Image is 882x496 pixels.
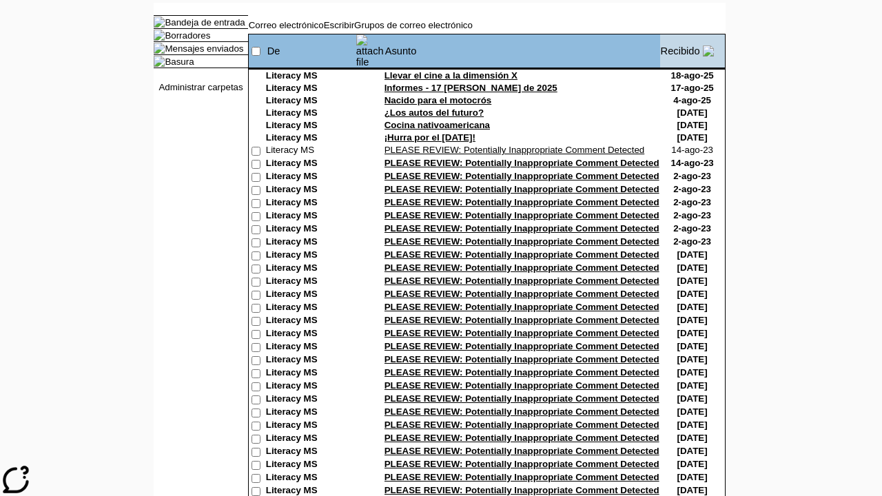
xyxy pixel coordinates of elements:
[356,34,384,68] img: attach file
[384,223,659,234] a: PLEASE REVIEW: Potentially Inappropriate Comment Detected
[384,393,659,404] a: PLEASE REVIEW: Potentially Inappropriate Comment Detected
[677,132,708,143] nobr: [DATE]
[677,393,708,404] nobr: [DATE]
[266,289,356,302] td: Literacy MS
[266,262,356,276] td: Literacy MS
[673,171,711,181] nobr: 2-ago-23
[266,354,356,367] td: Literacy MS
[267,45,280,56] a: De
[384,236,659,247] a: PLEASE REVIEW: Potentially Inappropriate Comment Detected
[673,223,711,234] nobr: 2-ago-23
[266,70,356,83] td: Literacy MS
[670,158,713,168] nobr: 14-ago-23
[677,354,708,364] nobr: [DATE]
[384,446,659,456] a: PLEASE REVIEW: Potentially Inappropriate Comment Detected
[670,83,713,93] nobr: 17-ago-25
[154,56,165,67] img: folder_icon.gif
[677,380,708,391] nobr: [DATE]
[384,262,659,273] a: PLEASE REVIEW: Potentially Inappropriate Comment Detected
[165,17,245,28] a: Bandeja de entrada
[249,20,324,30] a: Correo electrónico
[677,315,708,325] nobr: [DATE]
[677,433,708,443] nobr: [DATE]
[677,367,708,378] nobr: [DATE]
[266,315,356,328] td: Literacy MS
[677,289,708,299] nobr: [DATE]
[266,236,356,249] td: Literacy MS
[677,328,708,338] nobr: [DATE]
[385,45,417,56] a: Asunto
[384,328,659,338] a: PLEASE REVIEW: Potentially Inappropriate Comment Detected
[384,210,659,220] a: PLEASE REVIEW: Potentially Inappropriate Comment Detected
[266,95,356,107] td: Literacy MS
[384,433,659,443] a: PLEASE REVIEW: Potentially Inappropriate Comment Detected
[266,197,356,210] td: Literacy MS
[384,132,475,143] a: ¡Hurra por el [DATE]!
[384,70,517,81] a: Llevar el cine a la dimensión X
[384,485,659,495] a: PLEASE REVIEW: Potentially Inappropriate Comment Detected
[384,341,659,351] a: PLEASE REVIEW: Potentially Inappropriate Comment Detected
[266,158,356,171] td: Literacy MS
[384,380,659,391] a: PLEASE REVIEW: Potentially Inappropriate Comment Detected
[384,171,659,181] a: PLEASE REVIEW: Potentially Inappropriate Comment Detected
[266,276,356,289] td: Literacy MS
[673,210,711,220] nobr: 2-ago-23
[266,132,356,145] td: Literacy MS
[384,83,557,93] a: Informes - 17 [PERSON_NAME] de 2025
[384,158,659,168] a: PLEASE REVIEW: Potentially Inappropriate Comment Detected
[673,184,711,194] nobr: 2-ago-23
[266,446,356,459] td: Literacy MS
[384,276,659,286] a: PLEASE REVIEW: Potentially Inappropriate Comment Detected
[266,393,356,406] td: Literacy MS
[677,485,708,495] nobr: [DATE]
[673,236,711,247] nobr: 2-ago-23
[384,289,659,299] a: PLEASE REVIEW: Potentially Inappropriate Comment Detected
[384,184,659,194] a: PLEASE REVIEW: Potentially Inappropriate Comment Detected
[677,420,708,430] nobr: [DATE]
[266,223,356,236] td: Literacy MS
[154,17,165,28] img: folder_icon_pick.gif
[677,341,708,351] nobr: [DATE]
[384,302,659,312] a: PLEASE REVIEW: Potentially Inappropriate Comment Detected
[384,406,659,417] a: PLEASE REVIEW: Potentially Inappropriate Comment Detected
[165,30,210,41] a: Borradores
[661,45,700,56] a: Recibido
[266,328,356,341] td: Literacy MS
[384,249,659,260] a: PLEASE REVIEW: Potentially Inappropriate Comment Detected
[354,20,473,30] a: Grupos de correo electrónico
[384,459,659,469] a: PLEASE REVIEW: Potentially Inappropriate Comment Detected
[266,459,356,472] td: Literacy MS
[384,472,659,482] a: PLEASE REVIEW: Potentially Inappropriate Comment Detected
[154,43,165,54] img: folder_icon.gif
[384,354,659,364] a: PLEASE REVIEW: Potentially Inappropriate Comment Detected
[266,302,356,315] td: Literacy MS
[677,120,708,130] nobr: [DATE]
[384,120,490,130] a: Cocina nativoamericana
[677,302,708,312] nobr: [DATE]
[266,380,356,393] td: Literacy MS
[677,446,708,456] nobr: [DATE]
[677,472,708,482] nobr: [DATE]
[677,276,708,286] nobr: [DATE]
[266,145,356,158] td: Literacy MS
[384,107,484,118] a: ¿Los autos del futuro?
[671,145,713,155] nobr: 14-ago-23
[384,95,492,105] a: Nacido para el motocrós
[677,249,708,260] nobr: [DATE]
[384,367,659,378] a: PLEASE REVIEW: Potentially Inappropriate Comment Detected
[266,184,356,197] td: Literacy MS
[266,472,356,485] td: Literacy MS
[266,406,356,420] td: Literacy MS
[677,107,708,118] nobr: [DATE]
[266,249,356,262] td: Literacy MS
[324,20,354,30] a: Escribir
[266,107,356,120] td: Literacy MS
[673,197,711,207] nobr: 2-ago-23
[384,420,659,430] a: PLEASE REVIEW: Potentially Inappropriate Comment Detected
[703,45,714,56] img: arrow_down.gif
[384,197,659,207] a: PLEASE REVIEW: Potentially Inappropriate Comment Detected
[677,459,708,469] nobr: [DATE]
[158,82,243,92] a: Administrar carpetas
[266,433,356,446] td: Literacy MS
[165,56,194,67] a: Basura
